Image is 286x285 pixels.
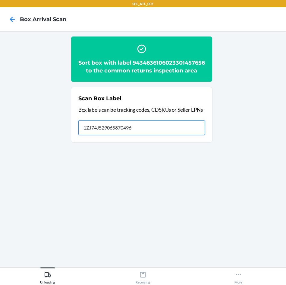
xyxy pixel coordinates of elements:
[78,106,205,114] p: Box labels can be tracking codes, CDSKUs or Seller LPNs
[234,269,242,284] div: More
[78,59,205,75] h2: Sort box with label 9434636106023301457656 to the common returns inspection area
[40,269,55,284] div: Unloading
[20,15,66,23] h4: Box Arrival Scan
[132,1,154,7] p: SFL_ATL_001
[95,267,190,284] button: Receiving
[78,94,121,102] h2: Scan Box Label
[191,267,286,284] button: More
[78,120,205,135] input: Barcode
[136,269,150,284] div: Receiving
